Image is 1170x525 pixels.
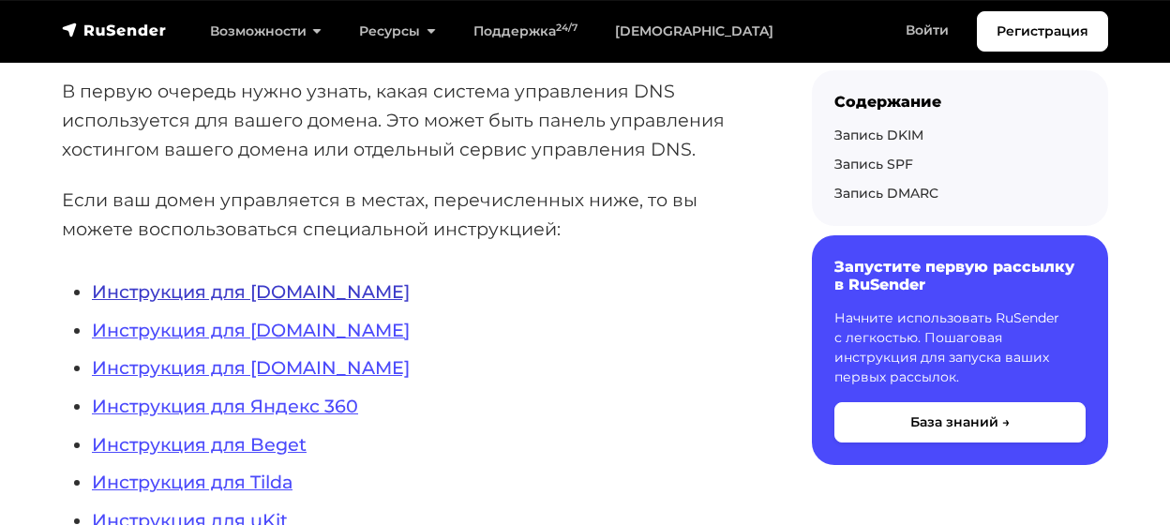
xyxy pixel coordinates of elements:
[596,12,792,51] a: [DEMOGRAPHIC_DATA]
[455,12,596,51] a: Поддержка24/7
[977,11,1108,52] a: Регистрация
[834,93,1086,111] div: Содержание
[834,258,1086,293] h6: Запустите первую рассылку в RuSender
[92,280,410,303] a: Инструкция для [DOMAIN_NAME]
[834,127,923,143] a: Запись DKIM
[62,77,752,163] p: В первую очередь нужно узнать, какая система управления DNS используется для вашего домена. Это м...
[812,235,1108,465] a: Запустите первую рассылку в RuSender Начните использовать RuSender с легкостью. Пошаговая инструк...
[887,11,967,50] a: Войти
[92,433,307,456] a: Инструкция для Beget
[92,356,410,379] a: Инструкция для [DOMAIN_NAME]
[556,22,577,34] sup: 24/7
[834,403,1086,443] button: База знаний →
[834,156,913,172] a: Запись SPF
[62,21,167,39] img: RuSender
[340,12,454,51] a: Ресурсы
[92,395,358,417] a: Инструкция для Яндекс 360
[92,319,410,341] a: Инструкция для [DOMAIN_NAME]
[191,12,340,51] a: Возможности
[62,186,752,243] p: Если ваш домен управляется в местах, перечисленных ниже, то вы можете воспользоваться специальной...
[834,309,1086,388] p: Начните использовать RuSender с легкостью. Пошаговая инструкция для запуска ваших первых рассылок.
[834,185,938,202] a: Запись DMARC
[92,471,292,493] a: Инструкция для Tilda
